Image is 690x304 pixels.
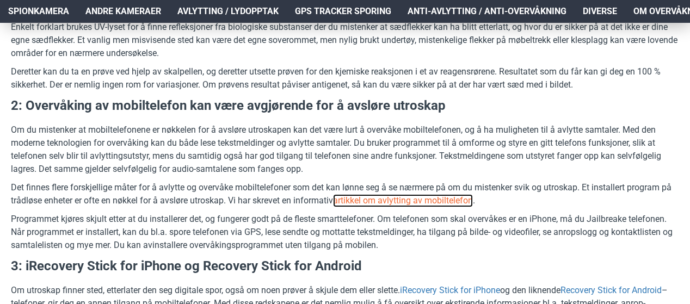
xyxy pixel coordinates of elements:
a: iRecovery Stick for iPhone [400,284,500,297]
h3: 2: Overvåking av mobiltelefon kan være avgjørende for å avsløre utroskap [11,97,679,115]
span: Anti-avlytting / Anti-overvåkning [408,5,566,18]
p: Enkelt forklart brukes UV-lyset for å finne refleksjoner fra biologiske substanser der du mistenk... [11,21,679,60]
span: Andre kameraer [85,5,161,18]
p: Det finnes flere forskjellige måter for å avlytte og overvåke mobiltelefoner som det kan lønne se... [11,181,679,207]
p: Deretter kan du ta en prøve ved hjelp av skalpellen, og deretter utsette prøven for den kjemiske ... [11,65,679,91]
span: Avlytting / Lydopptak [177,5,279,18]
span: Spionkamera [8,5,69,18]
a: artikkel om avlytting av mobiltelefon [333,194,473,207]
p: Programmet kjøres skjult etter at du installerer det, og fungerer godt på de fleste smarttelefone... [11,213,679,252]
a: Recovery Stick for Android [560,284,662,297]
p: Om du mistenker at mobiltelefonene er nøkkelen for å avsløre utroskapen kan det være lurt å overv... [11,123,679,176]
h3: 3: iRecovery Stick for iPhone og Recovery Stick for Android [11,257,679,276]
span: Diverse [583,5,617,18]
span: GPS Tracker Sporing [295,5,391,18]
